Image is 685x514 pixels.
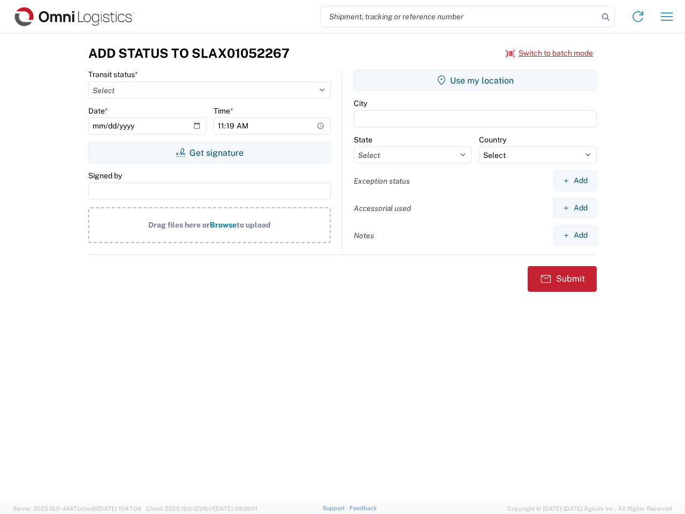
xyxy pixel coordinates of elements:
[237,221,271,229] span: to upload
[528,266,597,292] button: Submit
[349,505,377,511] a: Feedback
[13,505,141,512] span: Server: 2025.19.0-d447cefac8f
[323,505,349,511] a: Support
[214,505,257,512] span: [DATE] 09:39:01
[354,70,597,91] button: Use my location
[88,142,331,163] button: Get signature
[354,203,411,213] label: Accessorial used
[553,171,597,191] button: Add
[506,44,593,62] button: Switch to batch mode
[88,46,290,61] h3: Add Status to SLAX01052267
[210,221,237,229] span: Browse
[553,198,597,218] button: Add
[354,135,372,145] label: State
[88,106,108,116] label: Date
[214,106,233,116] label: Time
[553,225,597,245] button: Add
[354,99,367,108] label: City
[479,135,506,145] label: Country
[507,504,672,513] span: Copyright © [DATE]-[DATE] Agistix Inc., All Rights Reserved
[98,505,141,512] span: [DATE] 10:47:06
[321,6,598,27] input: Shipment, tracking or reference number
[88,171,122,180] label: Signed by
[148,221,210,229] span: Drag files here or
[146,505,257,512] span: Client: 2025.19.0-129fbcf
[354,176,410,186] label: Exception status
[88,70,138,79] label: Transit status
[354,231,374,240] label: Notes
